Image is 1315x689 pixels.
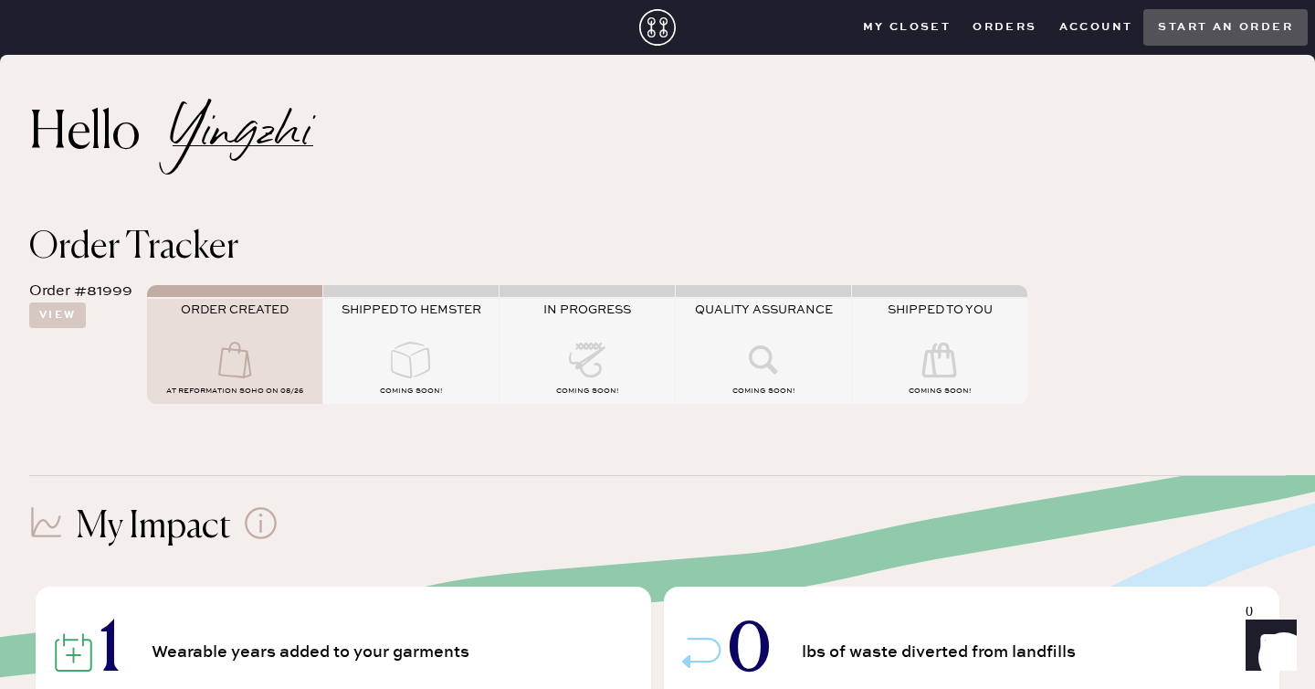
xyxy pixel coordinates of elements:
[29,281,132,302] div: Order #81999
[556,387,618,396] span: COMING SOON!
[342,302,481,317] span: SHIPPED TO HEMSTER
[29,229,238,266] span: Order Tracker
[962,14,1047,41] button: Orders
[1143,9,1308,46] button: Start an order
[29,112,173,156] h2: Hello
[852,14,963,41] button: My Closet
[29,302,86,328] button: View
[728,620,771,684] span: 0
[166,387,303,396] span: AT Reformation Soho on 08/26
[888,302,993,317] span: SHIPPED TO YOU
[802,644,1082,661] span: lbs of waste diverted from landfills
[100,620,121,684] span: 1
[1228,607,1307,685] iframe: Front Chat
[380,387,442,396] span: COMING SOON!
[76,505,231,549] h1: My Impact
[695,302,833,317] span: QUALITY ASSURANCE
[909,387,971,396] span: COMING SOON!
[181,302,289,317] span: ORDER CREATED
[1048,14,1144,41] button: Account
[732,387,794,396] span: COMING SOON!
[152,644,476,661] span: Wearable years added to your garments
[543,302,631,317] span: IN PROGRESS
[173,122,313,146] h2: Yingzhi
